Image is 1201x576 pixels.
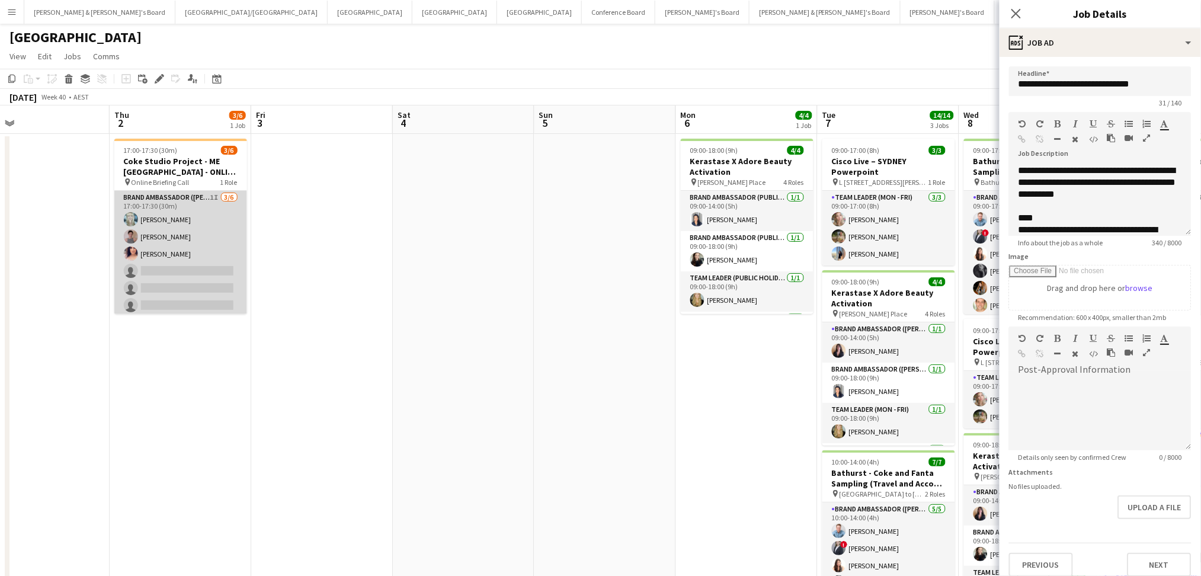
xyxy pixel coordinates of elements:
[1107,119,1116,129] button: Strikethrough
[1009,482,1192,491] div: No files uploaded.
[1054,349,1062,359] button: Horizontal Line
[1054,334,1062,343] button: Bold
[1009,238,1113,247] span: Info about the job as a whole
[1150,453,1192,462] span: 0 / 8000
[1054,135,1062,144] button: Horizontal Line
[1125,119,1133,129] button: Unordered List
[1072,349,1080,359] button: Clear Formatting
[1150,98,1192,107] span: 31 / 140
[1072,334,1080,343] button: Italic
[1143,334,1151,343] button: Ordered List
[1161,334,1169,343] button: Text Color
[412,1,497,24] button: [GEOGRAPHIC_DATA]
[1009,313,1176,322] span: Recommendation: 600 x 400px, smaller than 2mb
[1107,133,1116,143] button: Paste as plain text
[1019,119,1027,129] button: Undo
[1090,119,1098,129] button: Underline
[1143,133,1151,143] button: Fullscreen
[24,1,175,24] button: [PERSON_NAME] & [PERSON_NAME]'s Board
[1107,348,1116,357] button: Paste as plain text
[497,1,582,24] button: [GEOGRAPHIC_DATA]
[328,1,412,24] button: [GEOGRAPHIC_DATA]
[1118,495,1192,519] button: Upload a file
[1036,334,1045,343] button: Redo
[655,1,750,24] button: [PERSON_NAME]'s Board
[1054,119,1062,129] button: Bold
[1143,348,1151,357] button: Fullscreen
[1009,453,1136,462] span: Details only seen by confirmed Crew
[1000,28,1201,57] div: Job Ad
[1019,334,1027,343] button: Undo
[1000,6,1201,21] h3: Job Details
[1125,348,1133,357] button: Insert video
[901,1,995,24] button: [PERSON_NAME]'s Board
[582,1,655,24] button: Conference Board
[1072,135,1080,144] button: Clear Formatting
[1143,119,1151,129] button: Ordered List
[750,1,901,24] button: [PERSON_NAME] & [PERSON_NAME]'s Board
[1125,133,1133,143] button: Insert video
[1143,238,1192,247] span: 340 / 8000
[1161,119,1169,129] button: Text Color
[1090,349,1098,359] button: HTML Code
[1036,119,1045,129] button: Redo
[1125,334,1133,343] button: Unordered List
[1090,334,1098,343] button: Underline
[1072,119,1080,129] button: Italic
[1090,135,1098,144] button: HTML Code
[1107,334,1116,343] button: Strikethrough
[995,1,1095,24] button: Uber [GEOGRAPHIC_DATA]
[1009,468,1053,476] label: Attachments
[175,1,328,24] button: [GEOGRAPHIC_DATA]/[GEOGRAPHIC_DATA]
